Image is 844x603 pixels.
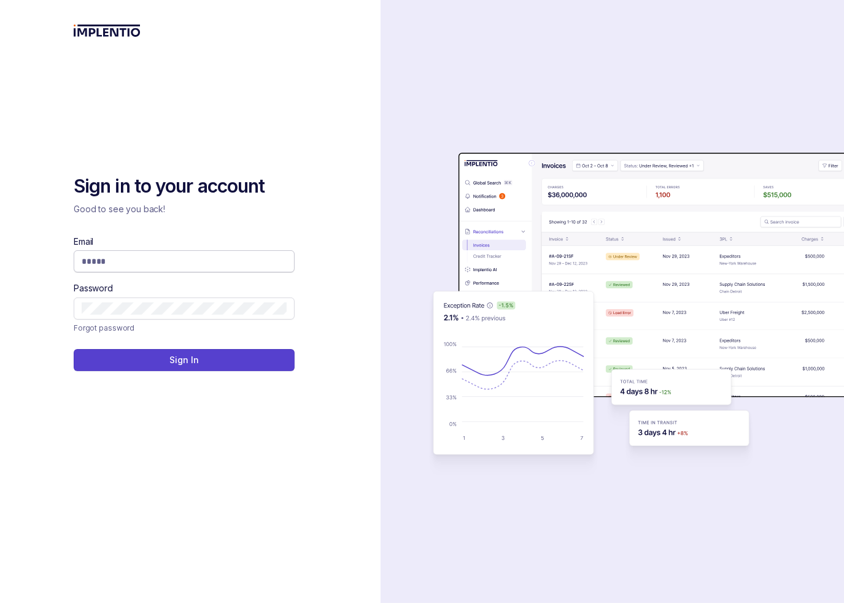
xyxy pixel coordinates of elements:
img: logo [74,25,141,37]
label: Password [74,282,113,294]
label: Email [74,236,93,248]
button: Sign In [74,349,295,371]
p: Good to see you back! [74,203,295,215]
a: Link Forgot password [74,322,134,334]
p: Forgot password [74,322,134,334]
p: Sign In [169,354,198,366]
h2: Sign in to your account [74,174,295,199]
